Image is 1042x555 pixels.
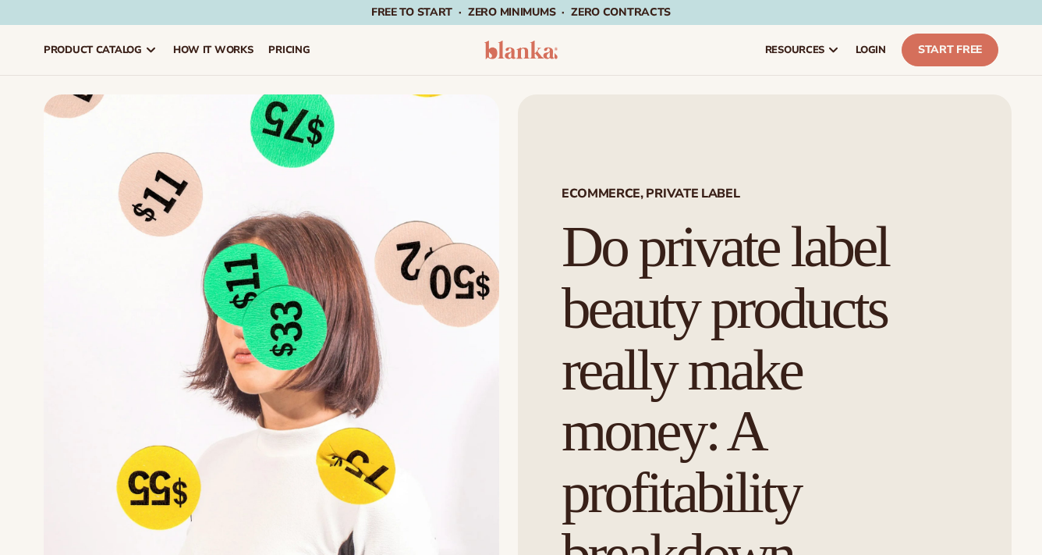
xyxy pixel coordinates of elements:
iframe: Intercom live chat [988,502,1026,539]
a: product catalog [36,25,165,75]
span: LOGIN [856,44,886,56]
a: LOGIN [848,25,894,75]
a: How It Works [165,25,261,75]
span: How It Works [173,44,253,56]
a: resources [757,25,848,75]
span: resources [765,44,824,56]
a: Start Free [902,34,998,66]
img: logo [484,41,558,59]
span: pricing [268,44,310,56]
span: Ecommerce, Private Label [562,187,968,200]
span: product catalog [44,44,142,56]
a: pricing [260,25,317,75]
span: Free to start · ZERO minimums · ZERO contracts [371,5,671,20]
